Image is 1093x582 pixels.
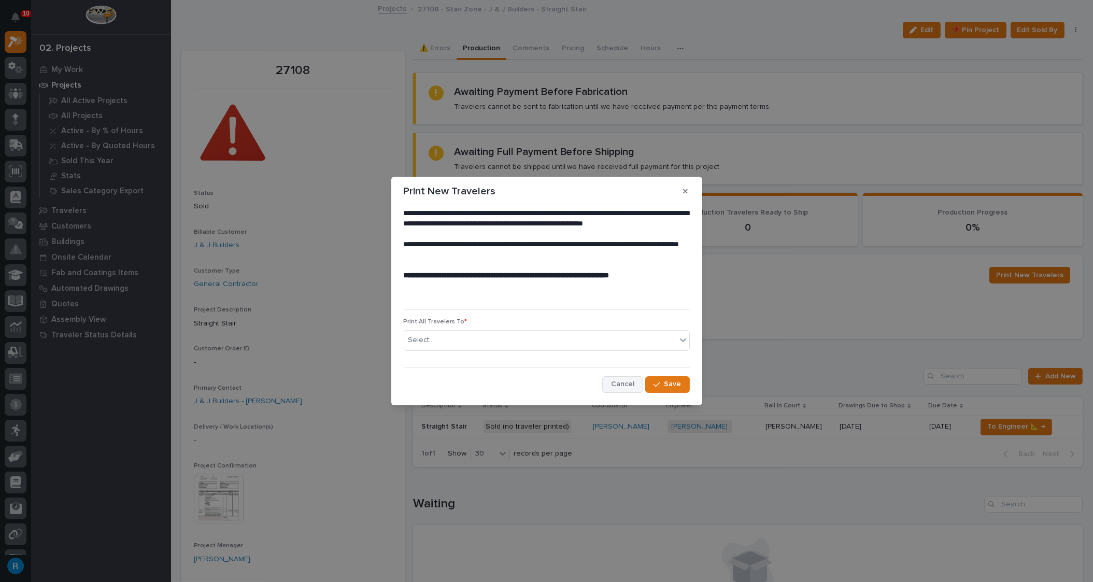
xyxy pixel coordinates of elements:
span: Save [664,379,682,389]
p: Print New Travelers [404,185,496,197]
div: Select... [408,335,434,346]
button: Save [645,376,689,393]
button: Cancel [602,376,643,393]
span: Print All Travelers To [404,319,467,325]
span: Cancel [611,379,634,389]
